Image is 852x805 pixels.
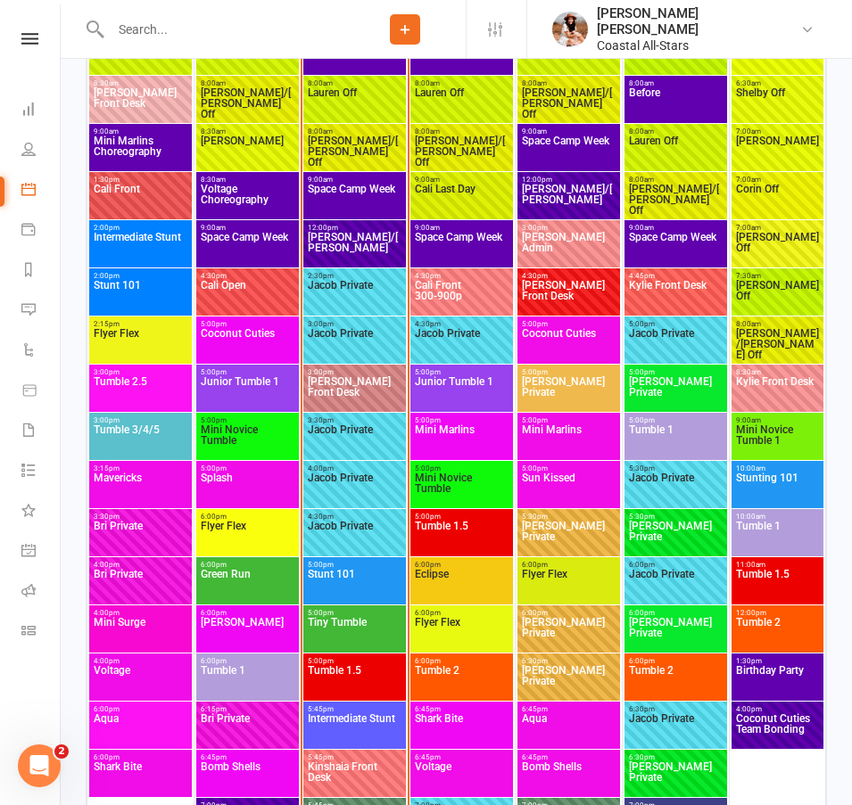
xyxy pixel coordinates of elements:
[414,368,509,376] span: 5:00pm
[735,521,820,553] span: Tumble 1
[735,713,820,745] span: Team Bonding
[521,617,616,649] span: [PERSON_NAME] Private
[414,176,509,184] span: 9:00am
[521,424,616,456] span: Mini Marlins
[736,183,779,195] span: Corin Off
[736,712,810,725] span: Coconut Cuties
[735,657,820,665] span: 1:30pm
[307,753,402,761] span: 5:45pm
[628,761,724,793] span: [PERSON_NAME] Private
[628,705,724,713] span: 6:30pm
[93,136,188,168] span: Mini Marlins Choreography
[522,279,605,302] span: [PERSON_NAME] Front Desk
[521,609,616,617] span: 6:00pm
[307,328,402,360] span: Jacob Private
[414,521,509,553] span: Tumble 1.5
[521,665,616,697] span: [PERSON_NAME] Private
[307,561,402,569] span: 5:00pm
[735,416,820,424] span: 9:00am
[200,272,295,280] span: 4:30pm
[307,521,402,553] span: Jacob Private
[200,184,295,216] span: Voltage Choreography
[308,86,357,99] span: Lauren Off
[94,86,177,110] span: [PERSON_NAME] Front Desk
[307,657,402,665] span: 5:00pm
[735,569,820,601] span: Tumble 1.5
[308,375,391,398] span: [PERSON_NAME] Front Desk
[93,464,188,472] span: 3:15pm
[521,184,616,216] span: [PERSON_NAME]/[PERSON_NAME]
[200,79,295,87] span: 8:00am
[521,569,616,601] span: Flyer Flex
[628,665,724,697] span: Tumble 2
[522,86,612,120] span: [PERSON_NAME]/[PERSON_NAME] Off
[521,705,616,713] span: 6:45pm
[200,569,295,601] span: Green Run
[414,79,509,87] span: 8:00am
[201,279,246,292] span: Cali Open
[414,272,509,280] span: 4:30pm
[735,472,820,505] span: Stunting 101
[628,224,724,232] span: 9:00am
[54,744,69,759] span: 2
[94,183,140,195] span: Cali Front
[628,609,724,617] span: 6:00pm
[308,760,377,773] span: Kinshaia Front
[200,368,295,376] span: 5:00pm
[628,320,724,328] span: 5:00pm
[200,127,295,136] span: 8:30am
[628,472,724,505] span: Jacob Private
[200,617,295,649] span: [PERSON_NAME]
[414,376,509,408] span: Junior Tumble 1
[415,183,476,195] span: Cali Last Day
[414,761,509,793] span: Voltage
[200,328,295,360] span: Coconut Cuties
[93,665,188,697] span: Voltage
[521,328,616,360] span: Coconut Cuties
[414,416,509,424] span: 5:00pm
[628,617,724,649] span: [PERSON_NAME] Private
[414,705,509,713] span: 6:45pm
[414,424,509,456] span: Mini Marlins
[200,416,295,424] span: 5:00pm
[521,753,616,761] span: 6:45pm
[93,416,188,424] span: 3:00pm
[628,232,724,264] span: Space Camp Week
[200,513,295,521] span: 6:00pm
[93,521,188,553] span: Bri Private
[93,79,188,87] span: 8:30am
[521,561,616,569] span: 6:00pm
[200,753,295,761] span: 6:45pm
[307,665,402,697] span: Tumble 1.5
[414,513,509,521] span: 5:00pm
[200,232,295,264] span: Space Camp Week
[307,79,402,87] span: 8:00am
[307,705,402,713] span: 5:45pm
[200,665,295,697] span: Tumble 1
[735,224,820,232] span: 7:00am
[629,183,719,217] span: [PERSON_NAME]/[PERSON_NAME] Off
[93,280,188,312] span: Stunt 101
[628,753,724,761] span: 6:30pm
[521,127,616,136] span: 9:00am
[521,761,616,793] span: Bomb Shells
[628,424,724,456] span: Tumble 1
[93,657,188,665] span: 4:00pm
[521,657,616,665] span: 6:30pm
[628,713,724,745] span: Jacob Private
[628,176,724,184] span: 8:00am
[307,416,402,424] span: 3:30pm
[521,272,616,280] span: 4:30pm
[21,492,62,532] a: What's New
[307,761,402,793] span: Desk
[521,136,616,168] span: Space Camp Week
[628,657,724,665] span: 6:00pm
[629,135,678,147] span: Lauren Off
[521,320,616,328] span: 5:00pm
[93,513,188,521] span: 3:30pm
[105,17,344,42] input: Search...
[735,320,820,328] span: 8:00am
[415,135,505,168] span: [PERSON_NAME]/[PERSON_NAME] Off
[414,569,509,601] span: Eclipse
[93,569,188,601] span: Bri Private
